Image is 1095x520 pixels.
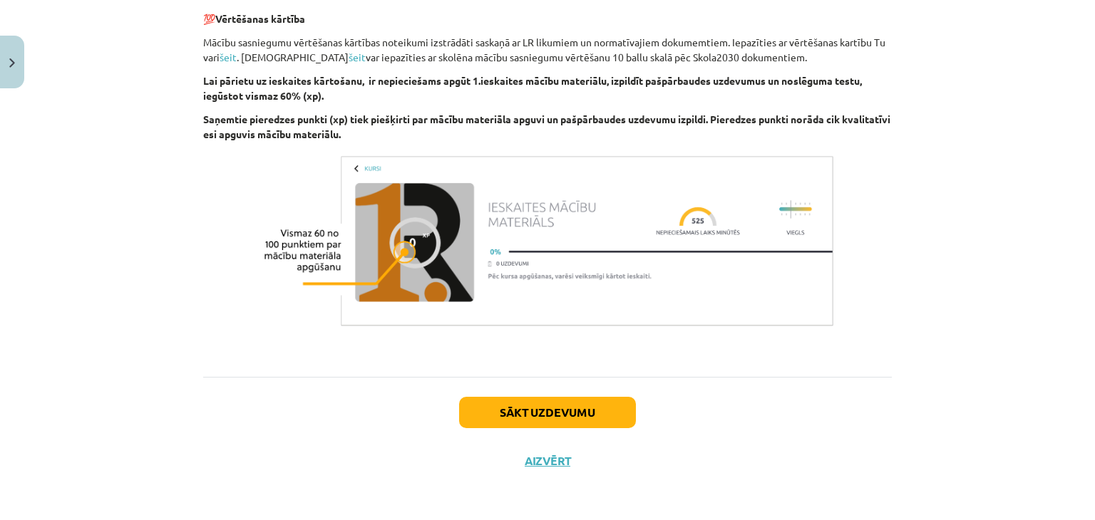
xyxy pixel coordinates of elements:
[203,74,862,102] b: Lai pārietu uz ieskaites kārtošanu, ir nepieciešams apgūt 1.ieskaites mācību materiālu, izpildīt ...
[520,454,575,468] button: Aizvērt
[220,51,237,63] a: šeit
[459,397,636,428] button: Sākt uzdevumu
[203,35,892,65] p: Mācību sasniegumu vērtēšanas kārtības noteikumi izstrādāti saskaņā ar LR likumiem un normatīvajie...
[9,58,15,68] img: icon-close-lesson-0947bae3869378f0d4975bcd49f059093ad1ed9edebbc8119c70593378902aed.svg
[349,51,366,63] a: šeit
[215,12,305,25] b: Vērtēšanas kārtība
[203,113,890,140] b: Saņemtie pieredzes punkti (xp) tiek piešķirti par mācību materiāla apguvi un pašpārbaudes uzdevum...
